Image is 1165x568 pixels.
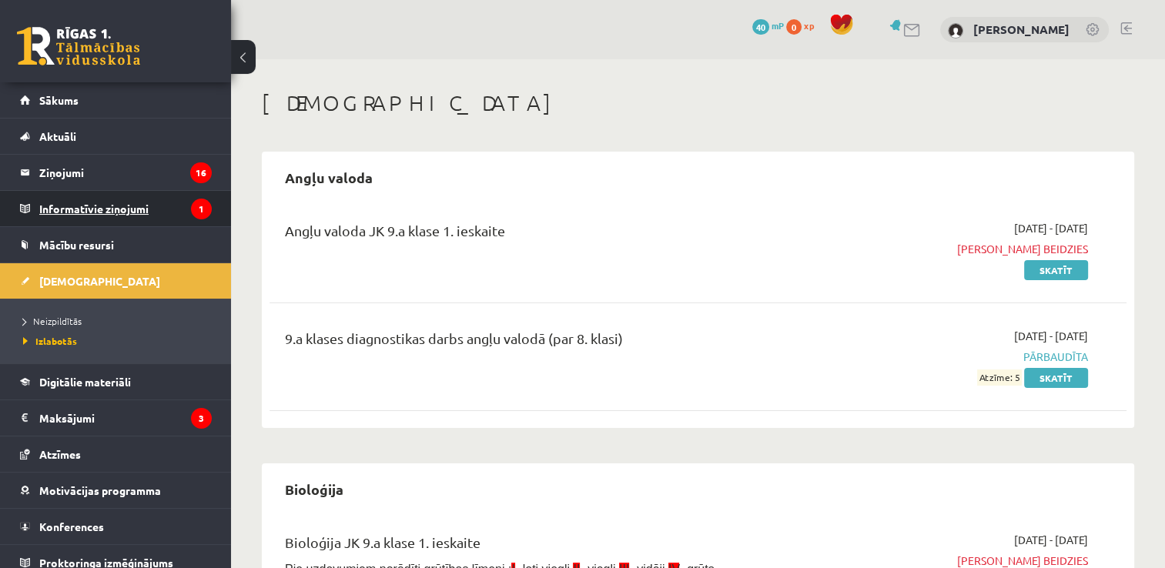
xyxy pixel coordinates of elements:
[285,328,812,356] div: 9.a klases diagnostikas darbs angļu valodā (par 8. klasi)
[39,191,212,226] legend: Informatīvie ziņojumi
[1014,328,1088,344] span: [DATE] - [DATE]
[39,93,79,107] span: Sākums
[977,369,1022,386] span: Atzīme: 5
[20,473,212,508] a: Motivācijas programma
[269,471,359,507] h2: Bioloģija
[39,483,161,497] span: Motivācijas programma
[39,375,131,389] span: Digitālie materiāli
[772,19,784,32] span: mP
[20,364,212,399] a: Digitālie materiāli
[262,90,1134,116] h1: [DEMOGRAPHIC_DATA]
[804,19,814,32] span: xp
[39,400,212,436] legend: Maksājumi
[285,220,812,249] div: Angļu valoda JK 9.a klase 1. ieskaite
[269,159,388,195] h2: Angļu valoda
[973,22,1070,37] a: [PERSON_NAME]
[786,19,802,35] span: 0
[20,400,212,436] a: Maksājumi3
[23,334,216,348] a: Izlabotās
[20,509,212,544] a: Konferences
[285,532,812,560] div: Bioloģija JK 9.a klase 1. ieskaite
[20,227,212,262] a: Mācību resursi
[835,349,1088,365] span: Pārbaudīta
[752,19,769,35] span: 40
[1024,368,1088,388] a: Skatīt
[39,447,81,461] span: Atzīmes
[17,27,140,65] a: Rīgas 1. Tālmācības vidusskola
[20,263,212,299] a: [DEMOGRAPHIC_DATA]
[20,82,212,118] a: Sākums
[39,520,104,533] span: Konferences
[23,315,82,327] span: Neizpildītās
[20,191,212,226] a: Informatīvie ziņojumi1
[786,19,822,32] a: 0 xp
[190,162,212,183] i: 16
[1024,260,1088,280] a: Skatīt
[20,119,212,154] a: Aktuāli
[39,274,160,288] span: [DEMOGRAPHIC_DATA]
[1014,220,1088,236] span: [DATE] - [DATE]
[1014,532,1088,548] span: [DATE] - [DATE]
[752,19,784,32] a: 40 mP
[23,335,77,347] span: Izlabotās
[20,436,212,472] a: Atzīmes
[191,199,212,219] i: 1
[191,408,212,429] i: 3
[23,314,216,328] a: Neizpildītās
[39,129,76,143] span: Aktuāli
[39,238,114,252] span: Mācību resursi
[835,241,1088,257] span: [PERSON_NAME] beidzies
[39,155,212,190] legend: Ziņojumi
[948,23,963,38] img: Ivanda Kokina
[20,155,212,190] a: Ziņojumi16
